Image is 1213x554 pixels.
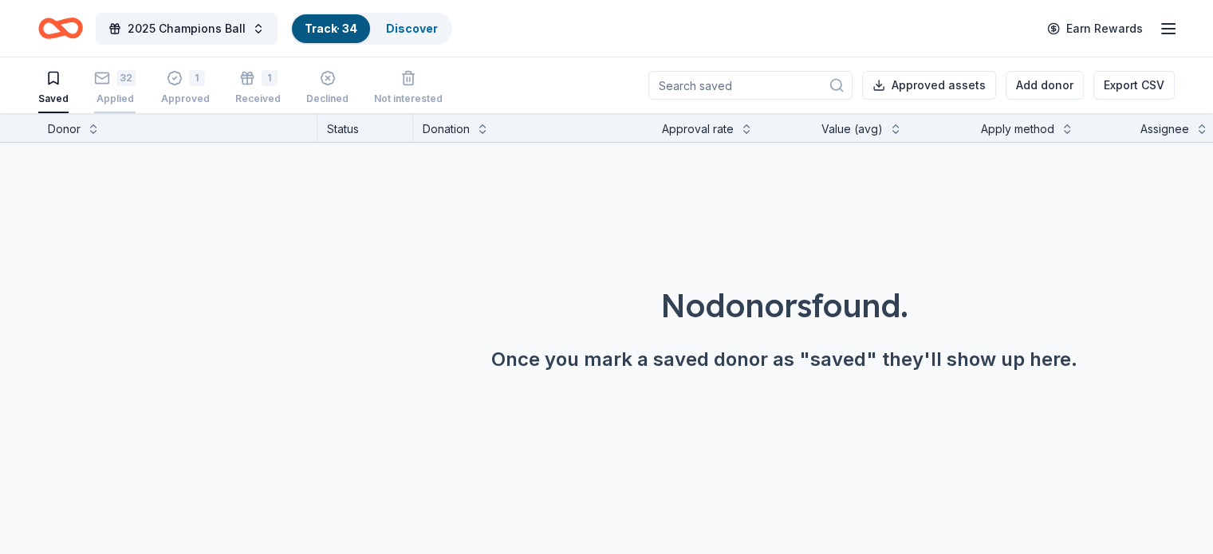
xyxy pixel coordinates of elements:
[386,22,438,35] a: Discover
[38,64,69,113] button: Saved
[317,113,413,142] div: Status
[94,64,136,113] button: 32Applied
[981,120,1054,139] div: Apply method
[161,92,210,105] div: Approved
[116,70,136,86] div: 32
[38,10,83,47] a: Home
[821,120,883,139] div: Value (avg)
[374,92,443,105] div: Not interested
[235,64,281,113] button: 1Received
[189,70,205,86] div: 1
[1038,14,1152,43] a: Earn Rewards
[423,120,470,139] div: Donation
[862,71,996,100] button: Approved assets
[648,71,853,100] input: Search saved
[262,70,278,86] div: 1
[235,92,281,105] div: Received
[1140,120,1189,139] div: Assignee
[96,13,278,45] button: 2025 Champions Ball
[306,64,349,113] button: Declined
[1006,71,1084,100] button: Add donor
[374,64,443,113] button: Not interested
[306,92,349,105] div: Declined
[48,120,81,139] div: Donor
[128,19,246,38] span: 2025 Champions Ball
[161,64,210,113] button: 1Approved
[94,92,136,105] div: Applied
[305,22,357,35] a: Track· 34
[38,92,69,105] div: Saved
[290,13,452,45] button: Track· 34Discover
[662,120,734,139] div: Approval rate
[1093,71,1175,100] button: Export CSV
